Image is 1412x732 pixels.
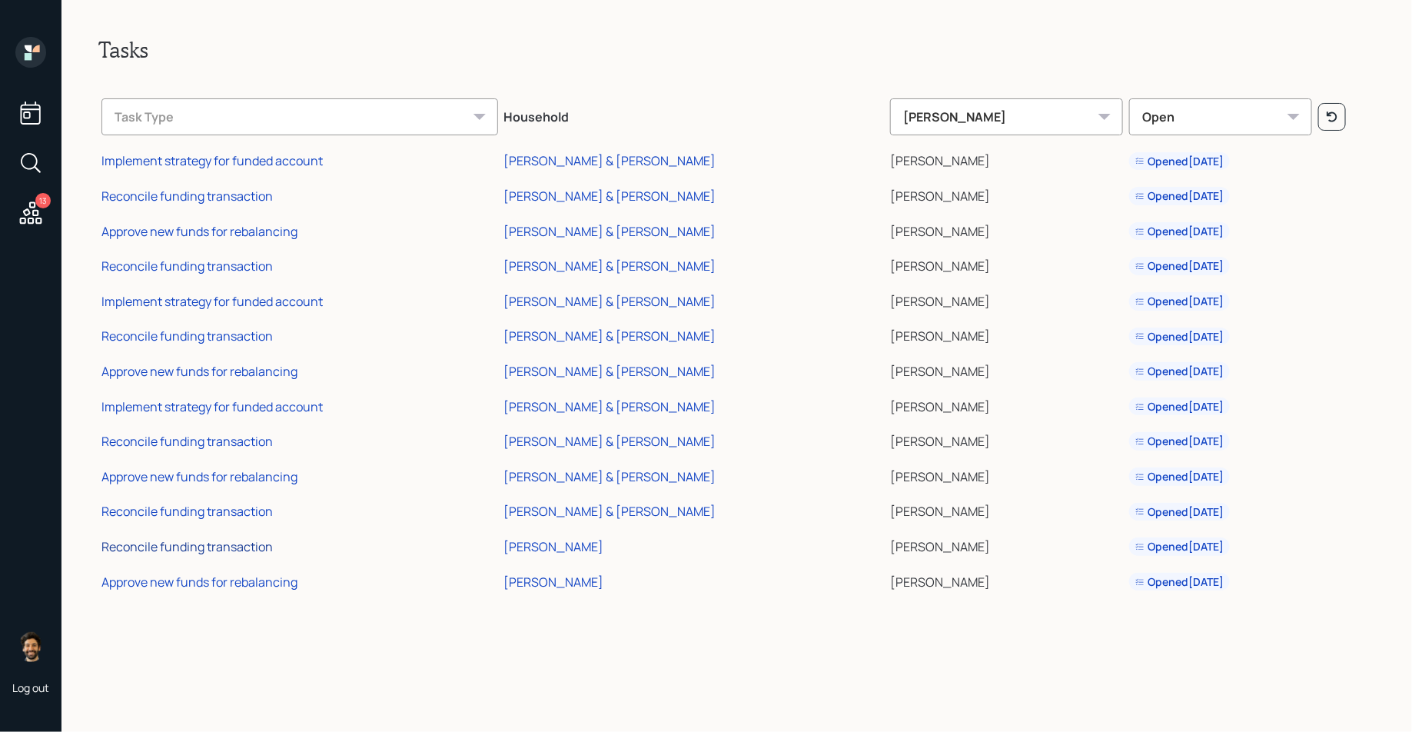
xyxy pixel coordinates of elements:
div: Reconcile funding transaction [101,258,273,274]
div: [PERSON_NAME] & [PERSON_NAME] [504,293,716,310]
div: Log out [12,680,49,695]
div: Reconcile funding transaction [101,433,273,450]
div: Opened [DATE] [1135,504,1224,520]
div: [PERSON_NAME] [890,98,1123,135]
td: [PERSON_NAME] [887,387,1126,422]
div: Opened [DATE] [1135,399,1224,414]
div: Opened [DATE] [1135,574,1224,590]
div: Opened [DATE] [1135,188,1224,204]
th: Household [501,88,887,141]
div: Opened [DATE] [1135,258,1224,274]
div: Opened [DATE] [1135,329,1224,344]
div: Opened [DATE] [1135,364,1224,379]
div: [PERSON_NAME] & [PERSON_NAME] [504,223,716,240]
div: Reconcile funding transaction [101,328,273,344]
div: [PERSON_NAME] & [PERSON_NAME] [504,258,716,274]
div: Implement strategy for funded account [101,398,323,415]
div: Implement strategy for funded account [101,293,323,310]
div: Open [1129,98,1312,135]
div: [PERSON_NAME] & [PERSON_NAME] [504,503,716,520]
td: [PERSON_NAME] [887,176,1126,211]
div: Opened [DATE] [1135,539,1224,554]
img: eric-schwartz-headshot.png [15,631,46,662]
div: [PERSON_NAME] & [PERSON_NAME] [504,433,716,450]
td: [PERSON_NAME] [887,492,1126,527]
td: [PERSON_NAME] [887,351,1126,387]
div: [PERSON_NAME] & [PERSON_NAME] [504,468,716,485]
td: [PERSON_NAME] [887,317,1126,352]
div: Reconcile funding transaction [101,503,273,520]
div: 13 [35,193,51,208]
div: [PERSON_NAME] & [PERSON_NAME] [504,152,716,169]
td: [PERSON_NAME] [887,527,1126,562]
td: [PERSON_NAME] [887,421,1126,457]
div: [PERSON_NAME] & [PERSON_NAME] [504,188,716,205]
td: [PERSON_NAME] [887,281,1126,317]
div: Task Type [101,98,498,135]
div: [PERSON_NAME] [504,574,604,591]
div: Opened [DATE] [1135,469,1224,484]
div: Approve new funds for rebalancing [101,468,297,485]
td: [PERSON_NAME] [887,246,1126,281]
div: [PERSON_NAME] & [PERSON_NAME] [504,363,716,380]
div: Approve new funds for rebalancing [101,363,297,380]
div: Reconcile funding transaction [101,188,273,205]
td: [PERSON_NAME] [887,562,1126,597]
div: Implement strategy for funded account [101,152,323,169]
h2: Tasks [98,37,1375,63]
div: Reconcile funding transaction [101,538,273,555]
div: [PERSON_NAME] [504,538,604,555]
div: Opened [DATE] [1135,154,1224,169]
td: [PERSON_NAME] [887,141,1126,177]
div: Opened [DATE] [1135,224,1224,239]
div: [PERSON_NAME] & [PERSON_NAME] [504,398,716,415]
div: Opened [DATE] [1135,434,1224,449]
td: [PERSON_NAME] [887,457,1126,492]
div: Approve new funds for rebalancing [101,223,297,240]
td: [PERSON_NAME] [887,211,1126,247]
div: Opened [DATE] [1135,294,1224,309]
div: [PERSON_NAME] & [PERSON_NAME] [504,328,716,344]
div: Approve new funds for rebalancing [101,574,297,591]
